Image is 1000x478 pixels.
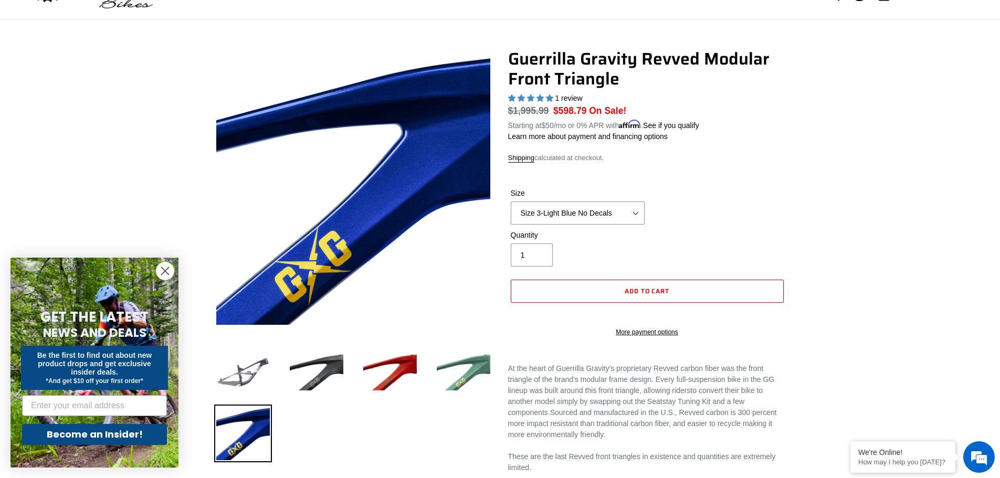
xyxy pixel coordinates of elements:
p: How may I help you today? [858,458,948,466]
span: We're online! [61,132,145,238]
span: On Sale! [589,104,626,118]
span: At the heart of Guerrilla Gravity's proprietary Revved carbon fiber was the front triangle of the... [508,364,775,395]
div: Chat with us now [70,59,192,72]
img: d_696896380_company_1647369064580_696896380 [34,52,60,79]
span: 1 review [555,94,582,102]
button: Add to cart [511,280,784,303]
span: 5.00 stars [508,94,555,102]
div: Navigation go back [12,58,27,73]
img: Load image into Gallery viewer, Guerrilla Gravity Revved Modular Front Triangle [214,344,272,401]
a: More payment options [511,327,784,337]
div: calculated at checkout. [508,153,786,163]
label: Quantity [511,230,645,241]
img: Load image into Gallery viewer, Guerrilla Gravity Revved Modular Front Triangle [214,405,272,462]
button: Close dialog [156,262,174,280]
label: Size [511,188,645,199]
span: Affirm [619,120,641,129]
img: Load image into Gallery viewer, Guerrilla Gravity Revved Modular Front Triangle [435,344,492,401]
span: GET THE LATEST [40,307,149,326]
div: These are the last Revved front triangles in existence and quantities are extremely limited. [508,451,786,473]
p: Starting at /mo or 0% APR with . [508,118,699,131]
span: to convert their bike to another model simply by swapping out the Seatstay Tuning Kit and a few c... [508,386,763,417]
button: Become an Insider! [22,424,167,445]
span: Be the first to find out about new product drops and get exclusive insider deals. [37,351,152,376]
s: $1,995.99 [508,105,549,116]
div: We're Online! [858,448,948,456]
a: See if you qualify - Learn more about Affirm Financing (opens in modal) [643,121,699,130]
span: $598.79 [553,105,586,116]
span: NEWS AND DEALS [43,324,146,341]
a: Shipping [508,154,535,163]
span: Add to cart [625,286,670,296]
input: Enter your email address [22,395,167,416]
div: Minimize live chat window [172,5,197,30]
span: *And get $10 off your first order* [46,377,143,385]
a: Learn more about payment and financing options [508,132,668,141]
div: Sourced and manufactured in the U.S., Revved carbon is 300 percent more impact resistant than tra... [508,363,786,440]
img: Load image into Gallery viewer, Guerrilla Gravity Revved Modular Front Triangle [288,344,345,401]
img: Load image into Gallery viewer, Guerrilla Gravity Revved Modular Front Triangle [361,344,419,401]
textarea: Type your message and hit 'Enter' [5,286,200,323]
span: $50 [541,121,553,130]
h1: Guerrilla Gravity Revved Modular Front Triangle [508,49,786,89]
